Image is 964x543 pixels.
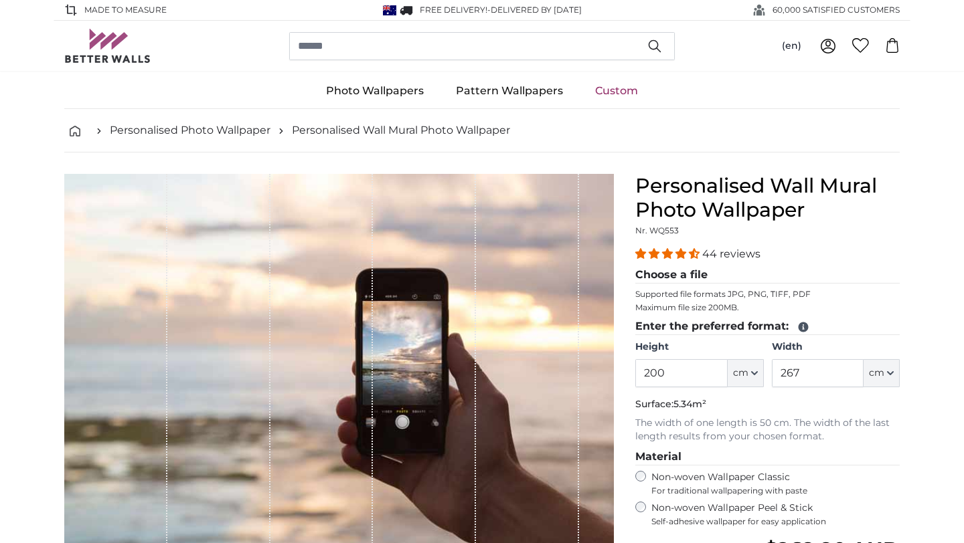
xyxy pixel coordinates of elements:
[702,247,760,260] span: 44 reviews
[440,74,579,108] a: Pattern Wallpapers
[673,398,706,410] span: 5.34m²
[635,267,900,284] legend: Choose a file
[64,29,151,63] img: Betterwalls
[635,174,900,222] h1: Personalised Wall Mural Photo Wallpaper
[420,5,487,15] span: FREE delivery!
[84,4,167,16] span: Made to Measure
[110,122,270,138] a: Personalised Photo Wallpaper
[635,398,900,411] p: Surface:
[635,340,763,354] label: Height
[635,289,900,300] p: Supported file formats JPG, PNG, TIFF, PDF
[771,34,812,58] button: (en)
[487,5,582,15] span: -
[64,109,900,152] nav: breadcrumbs
[869,366,884,380] span: cm
[773,4,900,16] span: 60,000 SATISFIED CUSTOMERS
[651,471,900,496] label: Non-woven Wallpaper Classic
[310,74,440,108] a: Photo Wallpapers
[635,225,679,235] span: Nr. WQ553
[491,5,582,15] span: Delivered by [DATE]
[635,302,900,313] p: Maximum file size 200MB.
[651,516,900,527] span: Self-adhesive wallpaper for easy application
[635,417,900,443] p: The width of one length is 50 cm. The width of the last length results from your chosen format.
[635,449,900,465] legend: Material
[733,366,748,380] span: cm
[651,485,900,496] span: For traditional wallpapering with paste
[651,502,900,527] label: Non-woven Wallpaper Peel & Stick
[728,359,764,387] button: cm
[772,340,900,354] label: Width
[635,318,900,335] legend: Enter the preferred format:
[635,247,702,260] span: 4.34 stars
[292,122,510,138] a: Personalised Wall Mural Photo Wallpaper
[383,5,396,15] img: Australia
[579,74,654,108] a: Custom
[864,359,900,387] button: cm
